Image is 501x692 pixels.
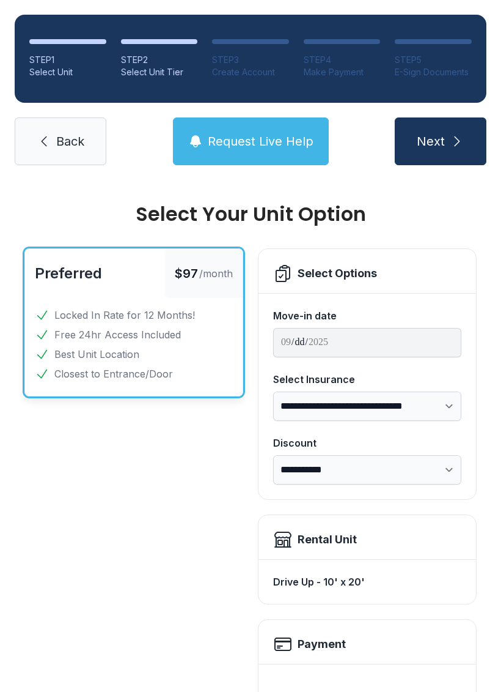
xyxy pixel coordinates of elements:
[304,66,381,78] div: Make Payment
[273,455,461,485] select: Discount
[273,328,461,357] input: Move-in date
[54,347,139,362] span: Best Unit Location
[417,133,445,150] span: Next
[121,66,198,78] div: Select Unit Tier
[199,266,233,281] span: /month
[395,54,472,66] div: STEP 5
[304,54,381,66] div: STEP 4
[273,570,461,594] div: Drive Up - 10' x 20'
[54,308,195,322] span: Locked In Rate for 12 Months!
[54,366,173,381] span: Closest to Entrance/Door
[212,54,289,66] div: STEP 3
[273,372,461,387] div: Select Insurance
[35,264,102,283] button: Preferred
[298,265,377,282] div: Select Options
[395,66,472,78] div: E-Sign Documents
[54,327,181,342] span: Free 24hr Access Included
[29,54,106,66] div: STEP 1
[273,392,461,421] select: Select Insurance
[121,54,198,66] div: STEP 2
[298,636,346,653] h2: Payment
[35,264,102,282] span: Preferred
[29,66,106,78] div: Select Unit
[175,265,198,282] span: $97
[298,531,357,548] div: Rental Unit
[208,133,313,150] span: Request Live Help
[273,436,461,450] div: Discount
[56,133,84,150] span: Back
[24,204,477,224] div: Select Your Unit Option
[212,66,289,78] div: Create Account
[273,308,461,323] div: Move-in date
